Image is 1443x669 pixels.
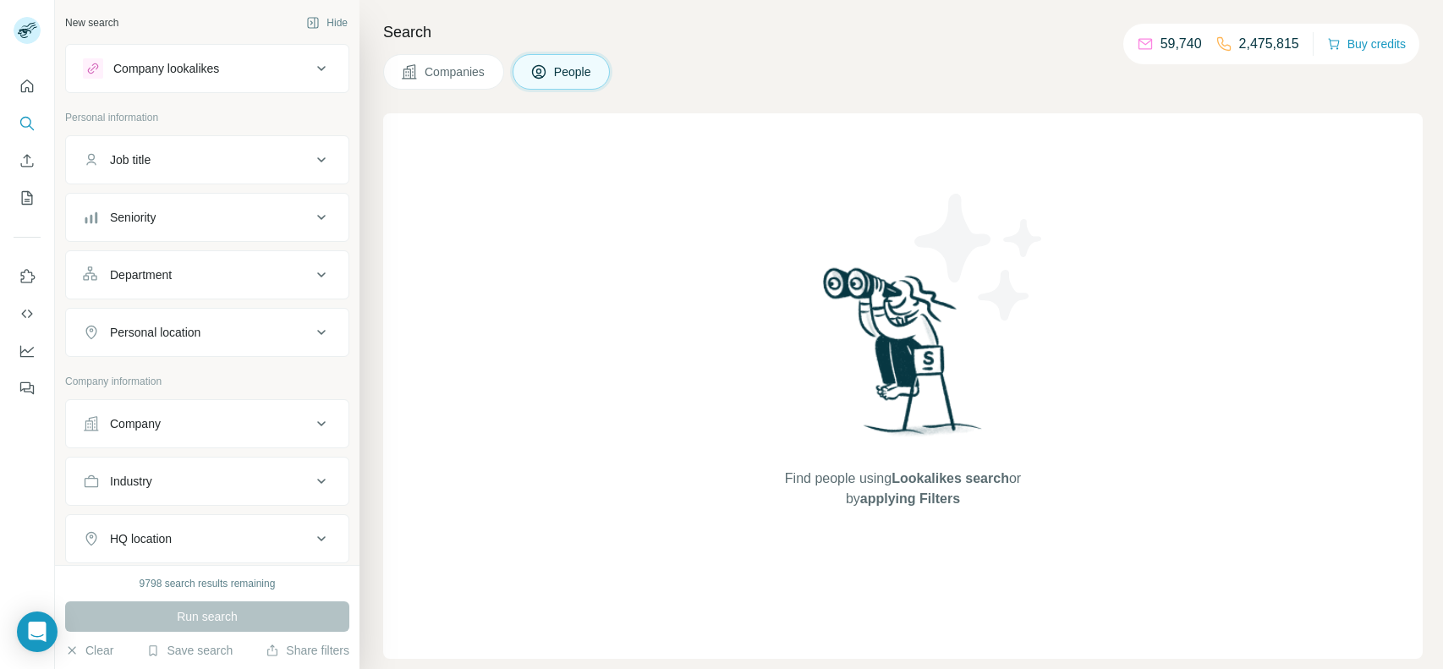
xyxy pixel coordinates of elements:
[66,197,348,238] button: Seniority
[65,374,349,389] p: Company information
[110,209,156,226] div: Seniority
[66,312,348,353] button: Personal location
[65,15,118,30] div: New search
[767,469,1038,509] span: Find people using or by
[66,518,348,559] button: HQ location
[66,48,348,89] button: Company lookalikes
[14,108,41,139] button: Search
[14,299,41,329] button: Use Surfe API
[66,403,348,444] button: Company
[146,642,233,659] button: Save search
[140,576,276,591] div: 9798 search results remaining
[110,530,172,547] div: HQ location
[554,63,593,80] span: People
[860,491,960,506] span: applying Filters
[815,263,991,452] img: Surfe Illustration - Woman searching with binoculars
[14,373,41,403] button: Feedback
[1239,34,1299,54] p: 2,475,815
[425,63,486,80] span: Companies
[14,145,41,176] button: Enrich CSV
[266,642,349,659] button: Share filters
[1327,32,1406,56] button: Buy credits
[14,71,41,101] button: Quick start
[66,140,348,180] button: Job title
[903,181,1056,333] img: Surfe Illustration - Stars
[113,60,219,77] div: Company lookalikes
[17,611,58,652] div: Open Intercom Messenger
[1160,34,1202,54] p: 59,740
[110,415,161,432] div: Company
[14,183,41,213] button: My lists
[110,473,152,490] div: Industry
[14,261,41,292] button: Use Surfe on LinkedIn
[383,20,1423,44] h4: Search
[110,324,200,341] div: Personal location
[65,110,349,125] p: Personal information
[66,461,348,502] button: Industry
[892,471,1009,485] span: Lookalikes search
[66,255,348,295] button: Department
[14,336,41,366] button: Dashboard
[294,10,359,36] button: Hide
[110,151,151,168] div: Job title
[65,642,113,659] button: Clear
[110,266,172,283] div: Department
